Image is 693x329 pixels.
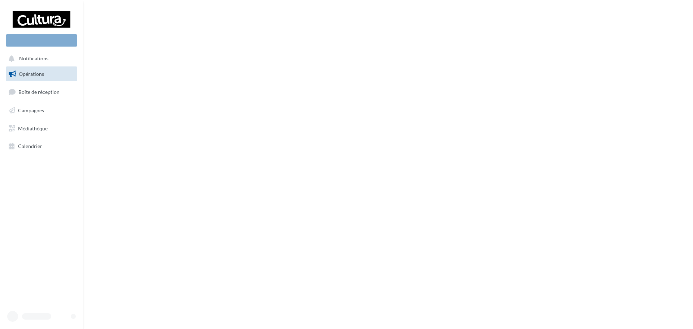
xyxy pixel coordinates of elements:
span: Calendrier [18,143,42,149]
span: Campagnes [18,107,44,113]
a: Calendrier [4,139,79,154]
span: Médiathèque [18,125,48,131]
div: Nouvelle campagne [6,34,77,47]
a: Campagnes [4,103,79,118]
a: Médiathèque [4,121,79,136]
span: Boîte de réception [18,89,60,95]
a: Boîte de réception [4,84,79,100]
a: Opérations [4,66,79,82]
span: Opérations [19,71,44,77]
span: Notifications [19,56,48,62]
